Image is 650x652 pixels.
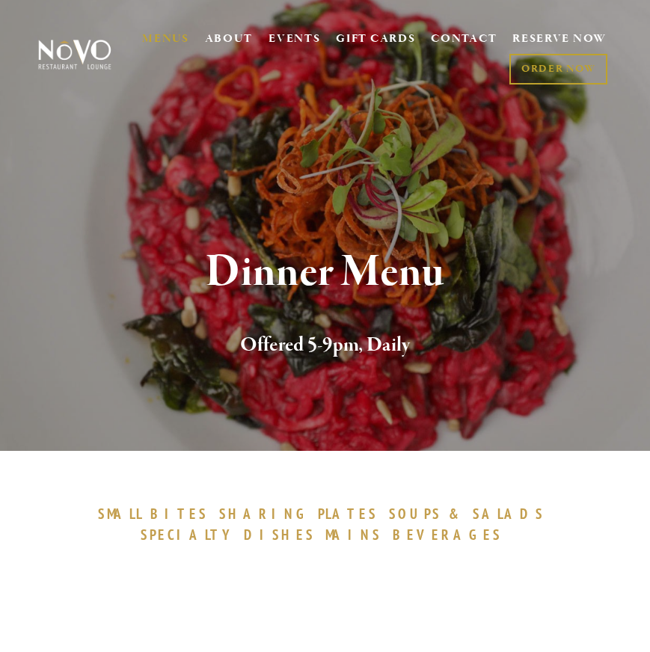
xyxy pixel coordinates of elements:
span: SOUPS [389,505,441,523]
a: CONTACT [431,25,497,54]
a: GIFT CARDS [336,25,415,54]
h2: Offered 5-9pm, Daily [54,330,597,361]
h1: Dinner Menu [54,248,597,297]
a: RESERVE NOW [512,25,607,54]
span: SHARING [219,505,310,523]
a: SMALLBITES [98,505,215,523]
a: ORDER NOW [509,54,607,84]
span: SALADS [473,505,545,523]
span: SMALL [98,505,143,523]
span: DISHES [244,526,315,544]
a: SHARINGPLATES [219,505,385,523]
a: EVENTS [269,31,320,46]
img: Novo Restaurant &amp; Lounge [36,39,114,70]
a: MAINS [325,526,389,544]
span: BITES [150,505,208,523]
span: SPECIALTY [141,526,236,544]
span: MAINS [325,526,381,544]
a: MENUS [142,31,189,46]
a: SOUPS&SALADS [389,505,551,523]
a: BEVERAGES [393,526,509,544]
span: PLATES [318,505,378,523]
a: ABOUT [205,31,254,46]
span: BEVERAGES [393,526,502,544]
span: & [449,505,465,523]
a: SPECIALTYDISHES [141,526,322,544]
